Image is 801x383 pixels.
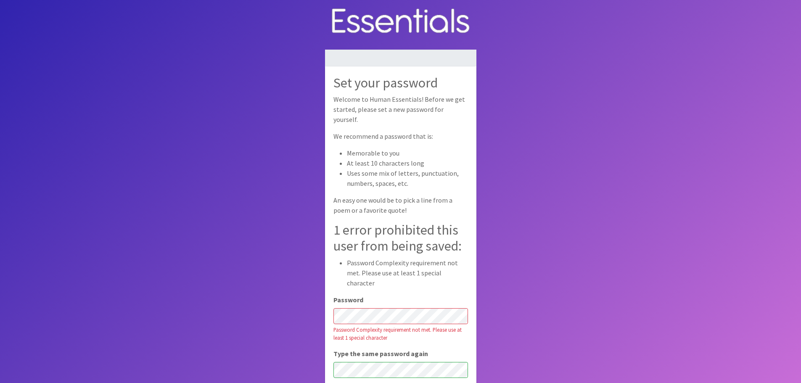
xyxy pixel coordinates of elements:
p: An easy one would be to pick a line from a poem or a favorite quote! [333,195,468,215]
p: We recommend a password that is: [333,131,468,141]
li: Password Complexity requirement not met. Please use at least 1 special character [347,258,468,288]
li: Memorable to you [347,148,468,158]
li: Uses some mix of letters, punctuation, numbers, spaces, etc. [347,168,468,188]
h2: 1 error prohibited this user from being saved: [333,222,468,254]
h2: Set your password [333,75,468,91]
label: Password [333,295,363,305]
label: Type the same password again [333,349,428,359]
div: Password Complexity requirement not met. Please use at least 1 special character [333,326,468,342]
p: Welcome to Human Essentials! Before we get started, please set a new password for yourself. [333,94,468,124]
li: At least 10 characters long [347,158,468,168]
